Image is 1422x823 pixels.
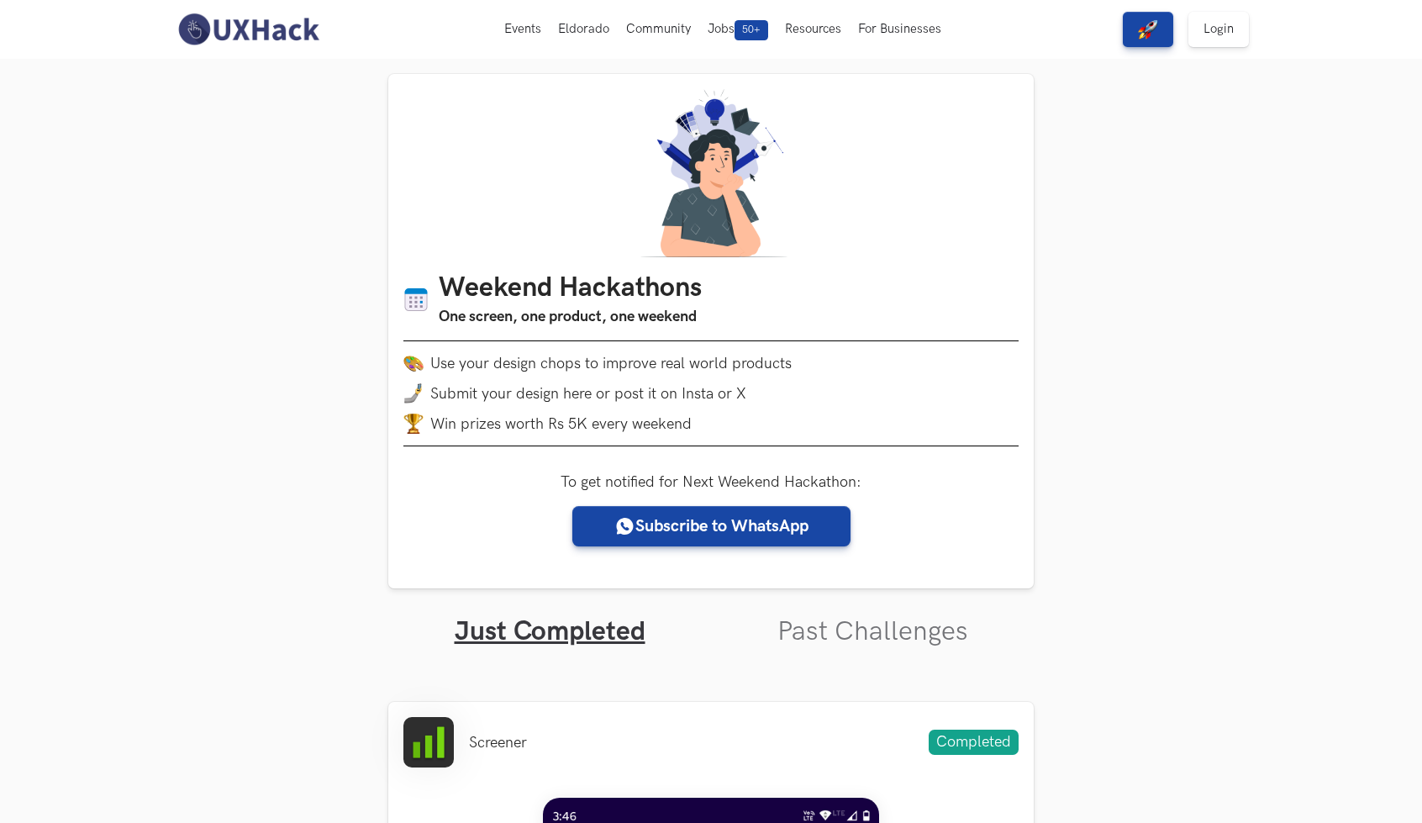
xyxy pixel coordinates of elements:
span: 50+ [735,20,768,40]
a: Just Completed [455,615,645,648]
span: Submit your design here or post it on Insta or X [430,385,746,403]
h3: One screen, one product, one weekend [439,305,702,329]
a: Subscribe to WhatsApp [572,506,851,546]
h1: Weekend Hackathons [439,272,702,305]
img: mobile-in-hand.png [403,383,424,404]
img: rocket [1138,19,1158,40]
a: Past Challenges [777,615,968,648]
label: To get notified for Next Weekend Hackathon: [561,473,861,491]
img: Calendar icon [403,287,429,313]
li: Win prizes worth Rs 5K every weekend [403,414,1019,434]
img: A designer thinking [630,89,792,257]
img: UXHack-logo.png [173,12,323,47]
li: Use your design chops to improve real world products [403,353,1019,373]
a: Login [1188,12,1249,47]
img: trophy.png [403,414,424,434]
ul: Tabs Interface [388,588,1034,648]
img: palette.png [403,353,424,373]
li: Screener [469,734,527,752]
span: Completed [929,730,1019,755]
